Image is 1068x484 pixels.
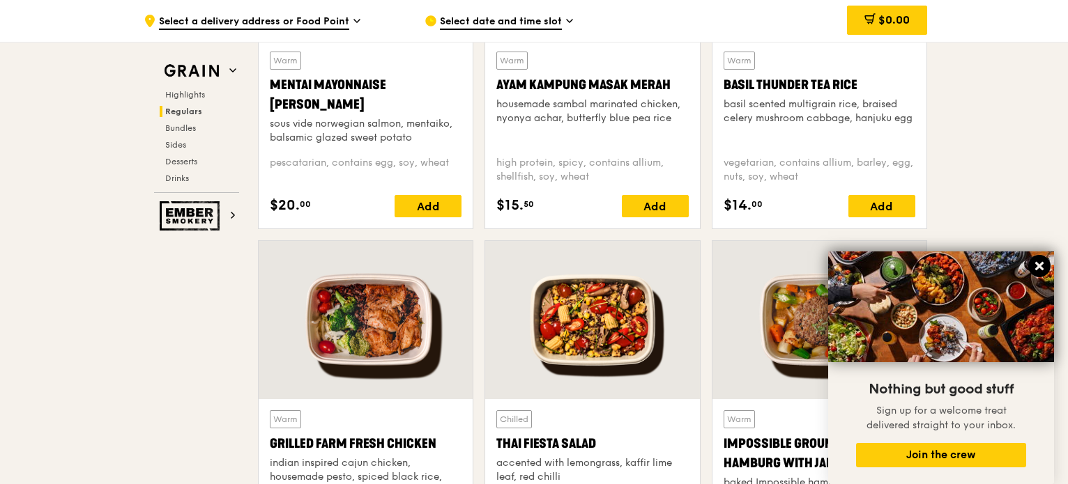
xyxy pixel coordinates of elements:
[867,405,1016,431] span: Sign up for a welcome treat delivered straight to your inbox.
[300,198,311,210] span: 00
[496,156,688,184] div: high protein, spicy, contains allium, shellfish, soy, wheat
[160,58,224,84] img: Grain web logo
[440,15,562,30] span: Select date and time slot
[724,410,755,428] div: Warm
[159,15,349,30] span: Select a delivery address or Food Point
[270,117,461,145] div: sous vide norwegian salmon, mentaiko, balsamic glazed sweet potato
[724,195,752,216] span: $14.
[395,195,461,217] div: Add
[856,443,1026,467] button: Join the crew
[496,97,688,125] div: housemade sambal marinated chicken, nyonya achar, butterfly blue pea rice
[724,52,755,70] div: Warm
[270,52,301,70] div: Warm
[869,381,1014,398] span: Nothing but good stuff
[270,75,461,114] div: Mentai Mayonnaise [PERSON_NAME]
[878,13,910,26] span: $0.00
[496,410,532,428] div: Chilled
[496,456,688,484] div: accented with lemongrass, kaffir lime leaf, red chilli
[160,201,224,231] img: Ember Smokery web logo
[752,198,763,210] span: 00
[724,97,915,125] div: basil scented multigrain rice, braised celery mushroom cabbage, hanjuku egg
[622,195,689,217] div: Add
[165,157,197,166] span: Desserts
[496,195,524,216] span: $15.
[165,173,189,183] span: Drinks
[724,75,915,95] div: Basil Thunder Tea Rice
[496,52,528,70] div: Warm
[724,156,915,184] div: vegetarian, contains allium, barley, egg, nuts, soy, wheat
[496,434,688,453] div: Thai Fiesta Salad
[270,410,301,428] div: Warm
[828,251,1054,362] img: DSC07876-Edit02-Large.jpeg
[724,434,915,473] div: Impossible Ground Beef Hamburg with Japanese Curry
[165,107,202,116] span: Regulars
[848,195,915,217] div: Add
[524,198,534,210] span: 50
[270,195,300,216] span: $20.
[1028,255,1051,277] button: Close
[270,434,461,453] div: Grilled Farm Fresh Chicken
[165,123,196,133] span: Bundles
[165,90,205,100] span: Highlights
[496,75,688,95] div: Ayam Kampung Masak Merah
[165,140,186,150] span: Sides
[270,156,461,184] div: pescatarian, contains egg, soy, wheat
